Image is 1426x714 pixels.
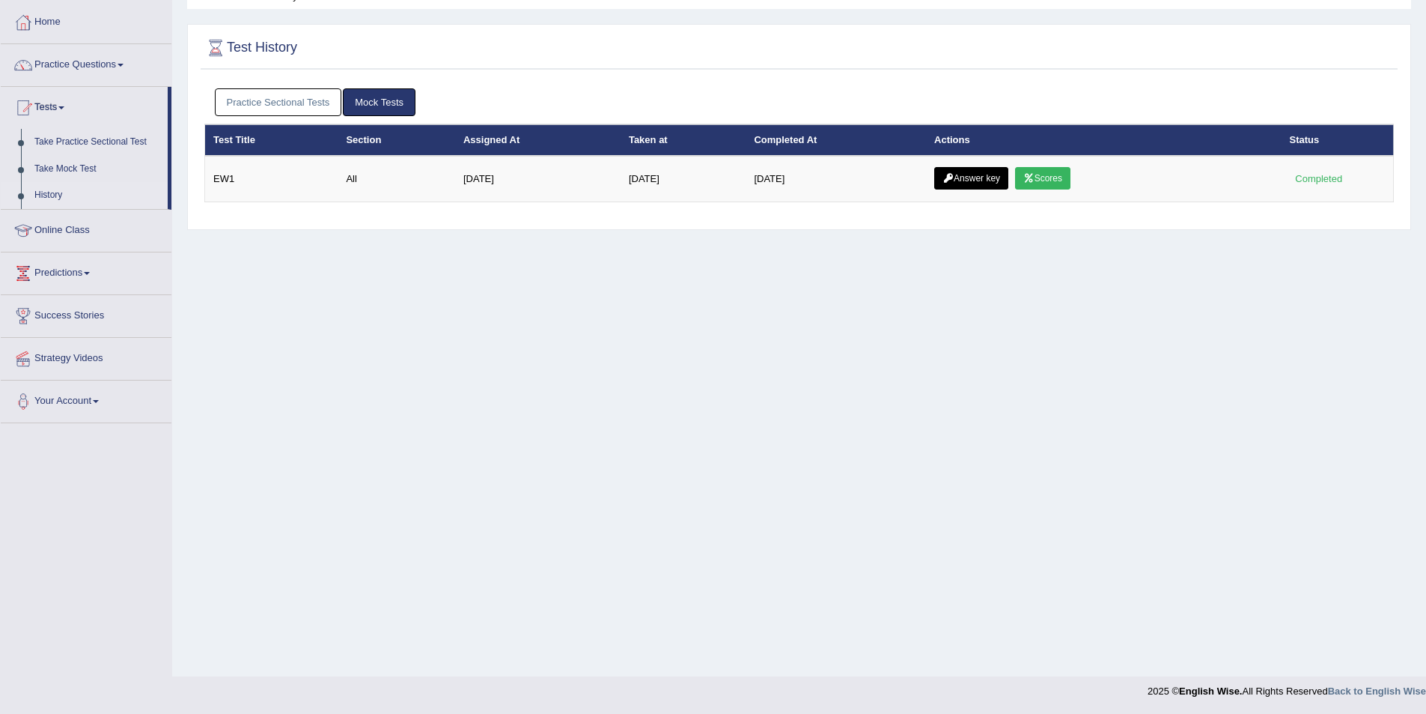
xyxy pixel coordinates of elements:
[28,156,168,183] a: Take Mock Test
[746,124,926,156] th: Completed At
[215,88,342,116] a: Practice Sectional Tests
[455,156,621,202] td: [DATE]
[205,156,338,202] td: EW1
[1,1,171,39] a: Home
[1148,677,1426,698] div: 2025 © All Rights Reserved
[1290,171,1348,187] div: Completed
[455,124,621,156] th: Assigned At
[343,88,415,116] a: Mock Tests
[1,381,171,418] a: Your Account
[934,167,1008,190] a: Answer key
[28,182,168,209] a: History
[204,37,297,59] h2: Test History
[205,124,338,156] th: Test Title
[1,252,171,290] a: Predictions
[1,295,171,333] a: Success Stories
[1179,686,1242,697] strong: English Wise.
[621,156,746,202] td: [DATE]
[338,156,455,202] td: All
[746,156,926,202] td: [DATE]
[1,87,168,124] a: Tests
[1,210,171,247] a: Online Class
[1282,124,1394,156] th: Status
[1,338,171,375] a: Strategy Videos
[338,124,455,156] th: Section
[926,124,1281,156] th: Actions
[1015,167,1070,190] a: Scores
[1,44,171,82] a: Practice Questions
[621,124,746,156] th: Taken at
[1328,686,1426,697] a: Back to English Wise
[28,129,168,156] a: Take Practice Sectional Test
